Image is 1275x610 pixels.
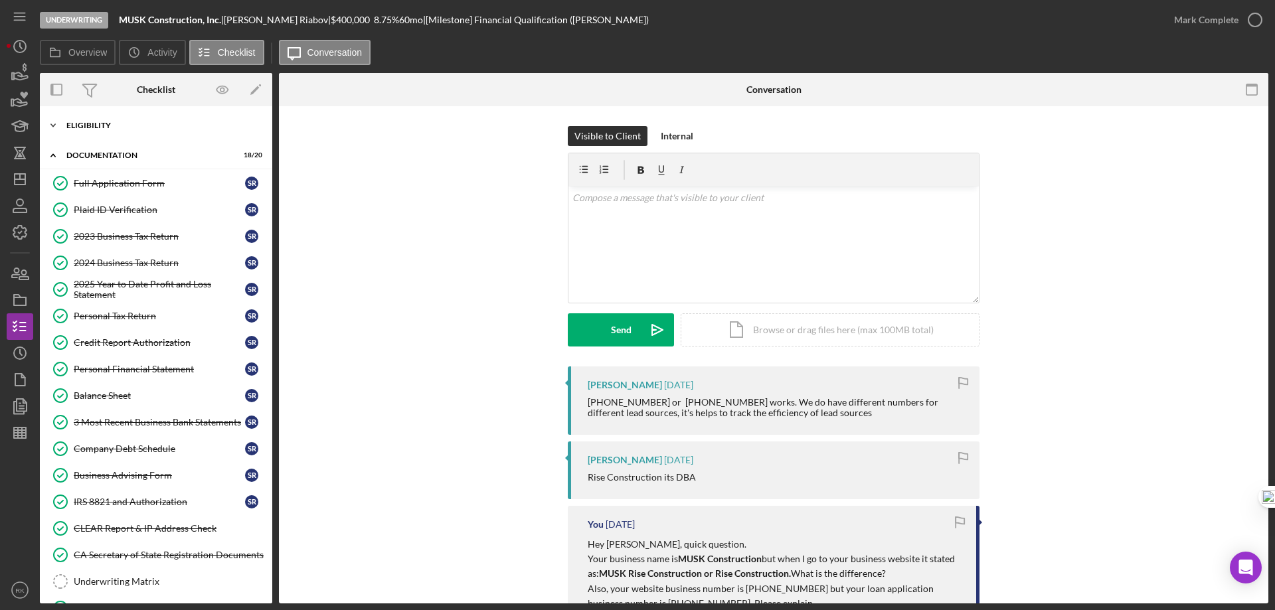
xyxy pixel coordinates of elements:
[588,380,662,390] div: [PERSON_NAME]
[46,250,266,276] a: 2024 Business Tax ReturnSR
[119,14,221,25] b: MUSK Construction, Inc.
[40,40,116,65] button: Overview
[224,15,331,25] div: [PERSON_NAME] Riabov |
[588,519,604,530] div: You
[46,489,266,515] a: IRS 8821 and AuthorizationSR
[423,15,649,25] div: | [Milestone] Financial Qualification ([PERSON_NAME])
[189,40,264,65] button: Checklist
[46,196,266,223] a: Plaid ID VerificationSR
[599,568,791,579] strong: MUSK Rise Construction or Rise Construction.
[245,256,258,269] div: S R
[46,568,266,595] a: Underwriting Matrix
[245,495,258,508] div: S R
[245,336,258,349] div: S R
[46,356,266,382] a: Personal Financial StatementSR
[74,390,245,401] div: Balance Sheet
[664,455,693,465] time: 2025-09-03 06:50
[1174,7,1238,33] div: Mark Complete
[46,435,266,462] a: Company Debt ScheduleSR
[678,553,762,564] strong: MUSK Construction
[46,223,266,250] a: 2023 Business Tax ReturnSR
[137,84,175,95] div: Checklist
[588,397,966,418] div: [PHONE_NUMBER] or [PHONE_NUMBER] works. We do have different numbers for different lead sources, ...
[74,204,245,215] div: Plaid ID Verification
[661,126,693,146] div: Internal
[245,416,258,429] div: S R
[245,230,258,243] div: S R
[307,47,363,58] label: Conversation
[588,537,963,552] p: Hey [PERSON_NAME], quick question.
[46,276,266,303] a: 2025 Year to Date Profit and Loss StatementSR
[664,380,693,390] time: 2025-09-03 06:54
[238,151,262,159] div: 18 / 20
[74,443,245,454] div: Company Debt Schedule
[15,587,25,594] text: RK
[74,231,245,242] div: 2023 Business Tax Return
[74,258,245,268] div: 2024 Business Tax Return
[46,515,266,542] a: CLEAR Report & IP Address Check
[74,279,245,300] div: 2025 Year to Date Profit and Loss Statement
[399,15,423,25] div: 60 mo
[746,84,802,95] div: Conversation
[46,329,266,356] a: Credit Report AuthorizationSR
[218,47,256,58] label: Checklist
[74,337,245,348] div: Credit Report Authorization
[46,170,266,196] a: Full Application FormSR
[40,12,108,29] div: Underwriting
[7,577,33,603] button: RK
[374,15,399,25] div: 8.75 %
[46,542,266,568] a: CA Secretary of State Registration Documents
[568,126,647,146] button: Visible to Client
[147,47,177,58] label: Activity
[74,550,265,560] div: CA Secretary of State Registration Documents
[245,283,258,296] div: S R
[245,203,258,216] div: S R
[245,177,258,190] div: S R
[74,364,245,374] div: Personal Financial Statement
[74,496,245,507] div: IRS 8821 and Authorization
[46,409,266,435] a: 3 Most Recent Business Bank StatementsSR
[74,523,265,534] div: CLEAR Report & IP Address Check
[245,362,258,376] div: S R
[654,126,700,146] button: Internal
[588,472,696,483] div: Rise Construction its DBA
[245,309,258,323] div: S R
[574,126,641,146] div: Visible to Client
[245,442,258,455] div: S R
[606,519,635,530] time: 2025-09-02 23:29
[1161,7,1268,33] button: Mark Complete
[588,552,963,581] p: Your business name is but when I go to your business website it stated as: What is the difference?
[119,40,185,65] button: Activity
[46,303,266,329] a: Personal Tax ReturnSR
[74,576,265,587] div: Underwriting Matrix
[66,151,229,159] div: Documentation
[279,40,371,65] button: Conversation
[588,455,662,465] div: [PERSON_NAME]
[568,313,674,346] button: Send
[245,389,258,402] div: S R
[46,382,266,409] a: Balance SheetSR
[74,178,245,189] div: Full Application Form
[74,417,245,427] div: 3 Most Recent Business Bank Statements
[331,14,370,25] span: $400,000
[66,121,256,129] div: Eligibility
[68,47,107,58] label: Overview
[46,462,266,489] a: Business Advising FormSR
[119,15,224,25] div: |
[74,470,245,481] div: Business Advising Form
[245,469,258,482] div: S R
[74,311,245,321] div: Personal Tax Return
[1230,552,1262,583] div: Open Intercom Messenger
[611,313,632,346] div: Send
